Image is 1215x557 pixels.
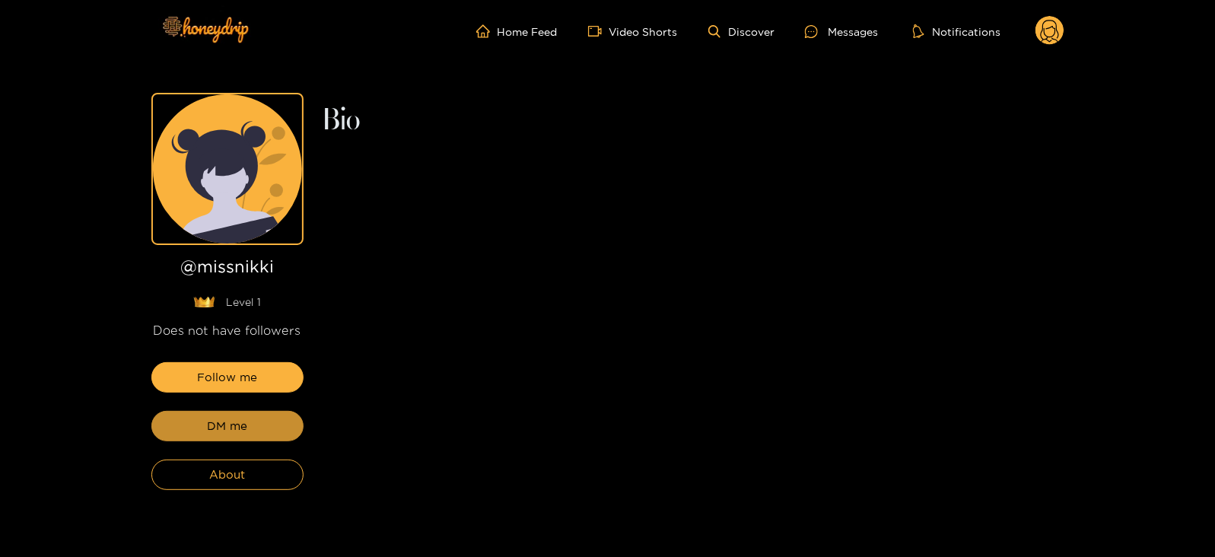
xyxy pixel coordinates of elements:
a: Video Shorts [588,24,678,38]
span: home [476,24,498,38]
div: Messages [805,23,878,40]
a: Home Feed [476,24,558,38]
span: About [209,466,245,484]
span: Follow me [197,368,257,387]
button: DM me [151,411,304,441]
h2: Bio [322,108,1064,134]
img: lavel grade [193,296,215,308]
div: Does not have followers [151,322,304,339]
button: About [151,460,304,490]
button: Follow me [151,362,304,393]
button: Notifications [908,24,1005,39]
h1: @ missnikki [151,257,304,282]
span: DM me [207,417,247,435]
span: video-camera [588,24,609,38]
a: Discover [708,25,774,38]
span: Level 1 [227,294,262,310]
